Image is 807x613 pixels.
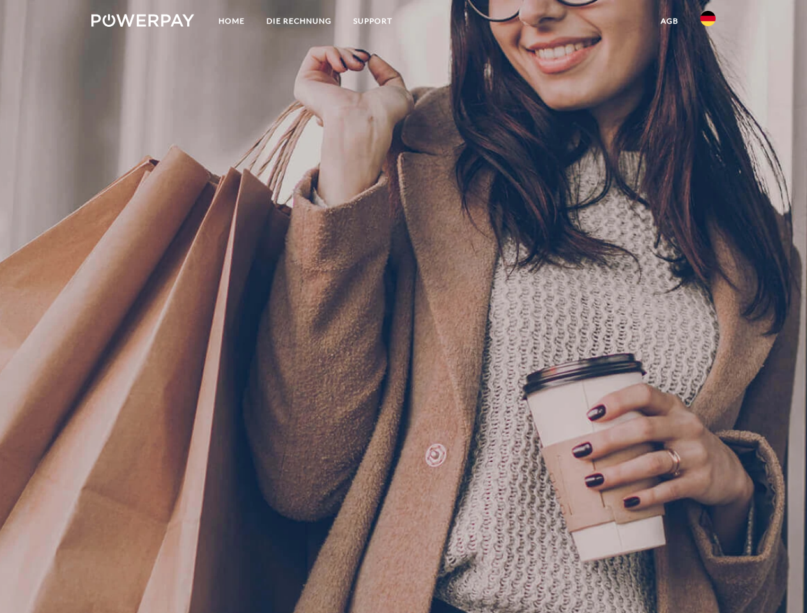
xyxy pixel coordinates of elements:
[91,14,194,27] img: logo-powerpay-white.svg
[342,10,403,33] a: SUPPORT
[208,10,256,33] a: Home
[650,10,689,33] a: agb
[256,10,342,33] a: DIE RECHNUNG
[700,11,716,26] img: de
